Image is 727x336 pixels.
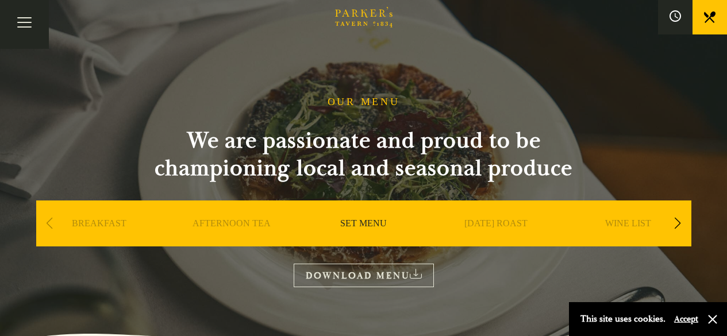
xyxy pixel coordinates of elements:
[193,218,271,264] a: AFTERNOON TEA
[433,200,559,281] div: 4 / 9
[605,218,651,264] a: WINE LIST
[670,211,686,236] div: Next slide
[36,200,163,281] div: 1 / 9
[72,218,126,264] a: BREAKFAST
[301,200,427,281] div: 3 / 9
[674,314,698,325] button: Accept
[294,264,434,287] a: DOWNLOAD MENU
[328,96,400,109] h1: OUR MENU
[340,218,387,264] a: SET MENU
[42,211,57,236] div: Previous slide
[580,311,666,327] p: This site uses cookies.
[707,314,718,325] button: Close and accept
[168,200,295,281] div: 2 / 9
[134,127,594,182] h2: We are passionate and proud to be championing local and seasonal produce
[464,218,528,264] a: [DATE] ROAST
[565,200,691,281] div: 5 / 9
